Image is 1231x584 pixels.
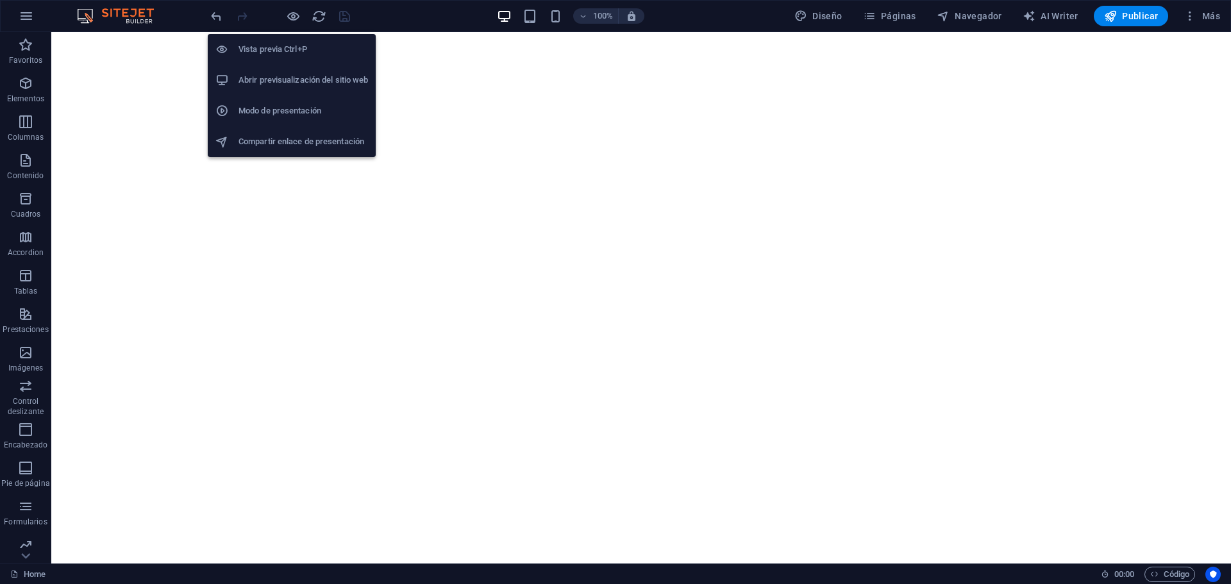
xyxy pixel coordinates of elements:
[208,8,224,24] button: undo
[932,6,1007,26] button: Navegador
[1114,567,1134,582] span: 00 00
[8,363,43,373] p: Imágenes
[74,8,170,24] img: Editor Logo
[937,10,1002,22] span: Navegador
[8,132,44,142] p: Columnas
[14,286,38,296] p: Tablas
[311,8,326,24] button: reload
[3,324,48,335] p: Prestaciones
[1023,10,1078,22] span: AI Writer
[10,567,46,582] a: Haz clic para cancelar la selección y doble clic para abrir páginas
[239,134,368,149] h6: Compartir enlace de presentación
[1104,10,1159,22] span: Publicar
[1205,567,1221,582] button: Usercentrics
[1017,6,1084,26] button: AI Writer
[1144,567,1195,582] button: Código
[1123,569,1125,579] span: :
[1094,6,1169,26] button: Publicar
[9,55,42,65] p: Favoritos
[4,440,47,450] p: Encabezado
[239,42,368,57] h6: Vista previa Ctrl+P
[239,103,368,119] h6: Modo de presentación
[573,8,619,24] button: 100%
[209,9,224,24] i: Deshacer: Eliminar elementos (Ctrl+Z)
[789,6,848,26] button: Diseño
[7,94,44,104] p: Elementos
[592,8,613,24] h6: 100%
[1150,567,1189,582] span: Código
[1,478,49,488] p: Pie de página
[7,171,44,181] p: Contenido
[858,6,921,26] button: Páginas
[626,10,637,22] i: Al redimensionar, ajustar el nivel de zoom automáticamente para ajustarse al dispositivo elegido.
[1101,567,1135,582] h6: Tiempo de la sesión
[11,209,41,219] p: Cuadros
[1184,10,1220,22] span: Más
[239,72,368,88] h6: Abrir previsualización del sitio web
[1178,6,1225,26] button: Más
[4,517,47,527] p: Formularios
[8,247,44,258] p: Accordion
[863,10,916,22] span: Páginas
[794,10,842,22] span: Diseño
